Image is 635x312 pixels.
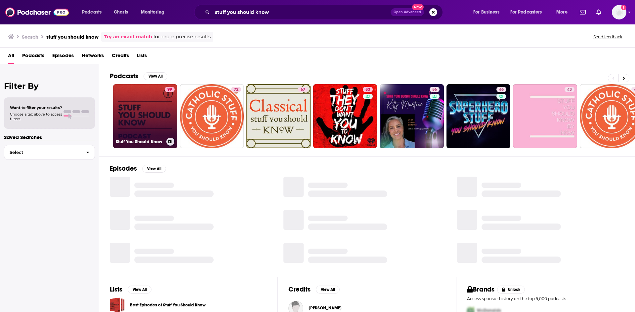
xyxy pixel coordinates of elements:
[110,164,137,173] h2: Episodes
[22,50,44,64] a: Podcasts
[363,87,373,92] a: 83
[506,7,552,17] button: open menu
[612,5,626,19] span: Logged in as WesBurdett
[167,87,172,93] span: 99
[10,112,62,121] span: Choose a tab above to access filters.
[621,5,626,10] svg: Add a profile image
[309,305,342,311] a: Ben Hackett
[594,7,604,18] a: Show notifications dropdown
[469,7,508,17] button: open menu
[467,296,624,301] p: Access sponsor history on the top 5,000 podcasts.
[231,87,241,92] a: 72
[496,87,506,92] a: 46
[577,7,588,18] a: Show notifications dropdown
[136,7,173,17] button: open menu
[612,5,626,19] img: User Profile
[110,285,151,294] a: ListsView All
[446,84,511,148] a: 46
[82,50,104,64] a: Networks
[497,286,525,294] button: Unlock
[430,87,440,92] a: 56
[77,7,110,17] button: open menu
[112,50,129,64] a: Credits
[510,8,542,17] span: For Podcasters
[82,8,102,17] span: Podcasts
[22,34,38,40] h3: Search
[246,84,311,148] a: 67
[4,145,95,160] button: Select
[298,87,308,92] a: 67
[380,84,444,148] a: 56
[473,8,499,17] span: For Business
[200,5,449,20] div: Search podcasts, credits, & more...
[4,81,95,91] h2: Filter By
[142,165,166,173] button: View All
[137,50,147,64] a: Lists
[301,87,305,93] span: 67
[5,6,69,18] img: Podchaser - Follow, Share and Rate Podcasts
[104,33,152,41] a: Try an exact match
[567,87,572,93] span: 43
[110,72,167,80] a: PodcastsView All
[467,285,494,294] h2: Brands
[46,34,99,40] h3: stuff you should know
[591,34,624,40] button: Send feedback
[394,11,421,14] span: Open Advanced
[109,7,132,17] a: Charts
[288,285,311,294] h2: Credits
[4,150,81,155] span: Select
[234,87,238,93] span: 72
[165,87,175,92] a: 99
[499,87,504,93] span: 46
[110,72,138,80] h2: Podcasts
[110,164,166,173] a: EpisodesView All
[316,286,340,294] button: View All
[114,8,128,17] span: Charts
[10,105,62,110] span: Want to filter your results?
[141,8,164,17] span: Monitoring
[130,301,206,309] a: Best Episodes of Stuff You Should Know
[128,286,151,294] button: View All
[153,33,211,41] span: for more precise results
[412,4,424,10] span: New
[144,72,167,80] button: View All
[513,84,577,148] a: 43
[313,84,377,148] a: 83
[8,50,14,64] a: All
[552,7,576,17] button: open menu
[212,7,391,17] input: Search podcasts, credits, & more...
[309,305,342,311] span: [PERSON_NAME]
[391,8,424,16] button: Open AdvancedNew
[113,84,177,148] a: 99Stuff You Should Know
[116,139,164,145] h3: Stuff You Should Know
[612,5,626,19] button: Show profile menu
[365,87,370,93] span: 83
[52,50,74,64] a: Episodes
[565,87,574,92] a: 43
[4,134,95,140] p: Saved Searches
[110,285,122,294] h2: Lists
[288,285,340,294] a: CreditsView All
[180,84,244,148] a: 72
[556,8,568,17] span: More
[432,87,437,93] span: 56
